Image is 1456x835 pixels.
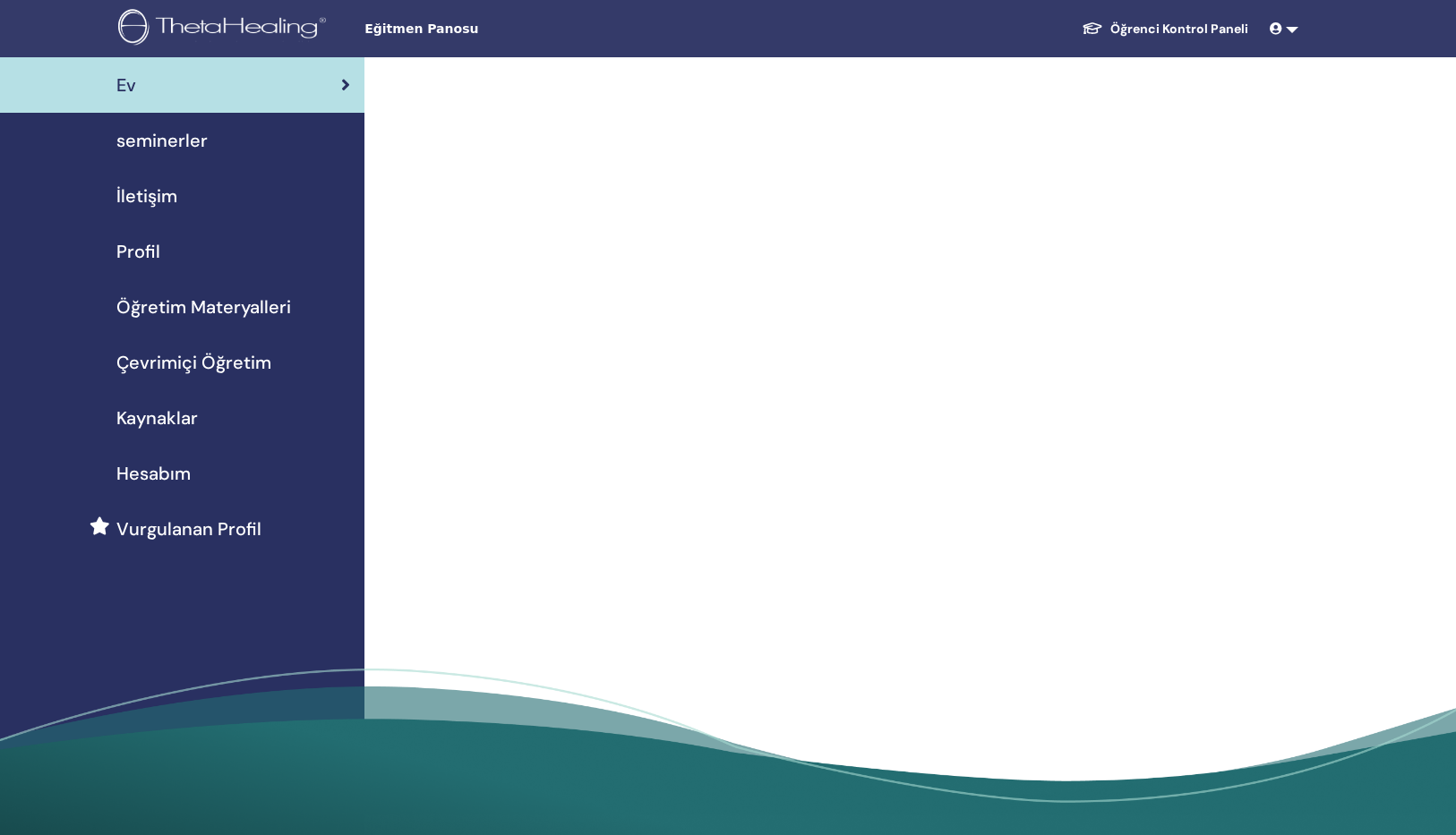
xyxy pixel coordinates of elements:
span: Çevrimiçi Öğretim [116,349,271,376]
span: Kaynaklar [116,405,198,431]
span: Vurgulanan Profil [116,515,261,542]
span: Ev [116,72,136,98]
img: logo.png [118,9,332,49]
a: Öğrenci Kontrol Paneli [1067,13,1263,46]
span: İletişim [116,183,177,209]
span: Profil [116,238,160,265]
span: seminerler [116,127,208,154]
span: Hesabım [116,460,191,487]
span: Öğretim Materyalleri [116,294,291,320]
img: graduation-cap-white.svg [1082,21,1103,36]
span: Eğitmen Panosu [364,20,633,38]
